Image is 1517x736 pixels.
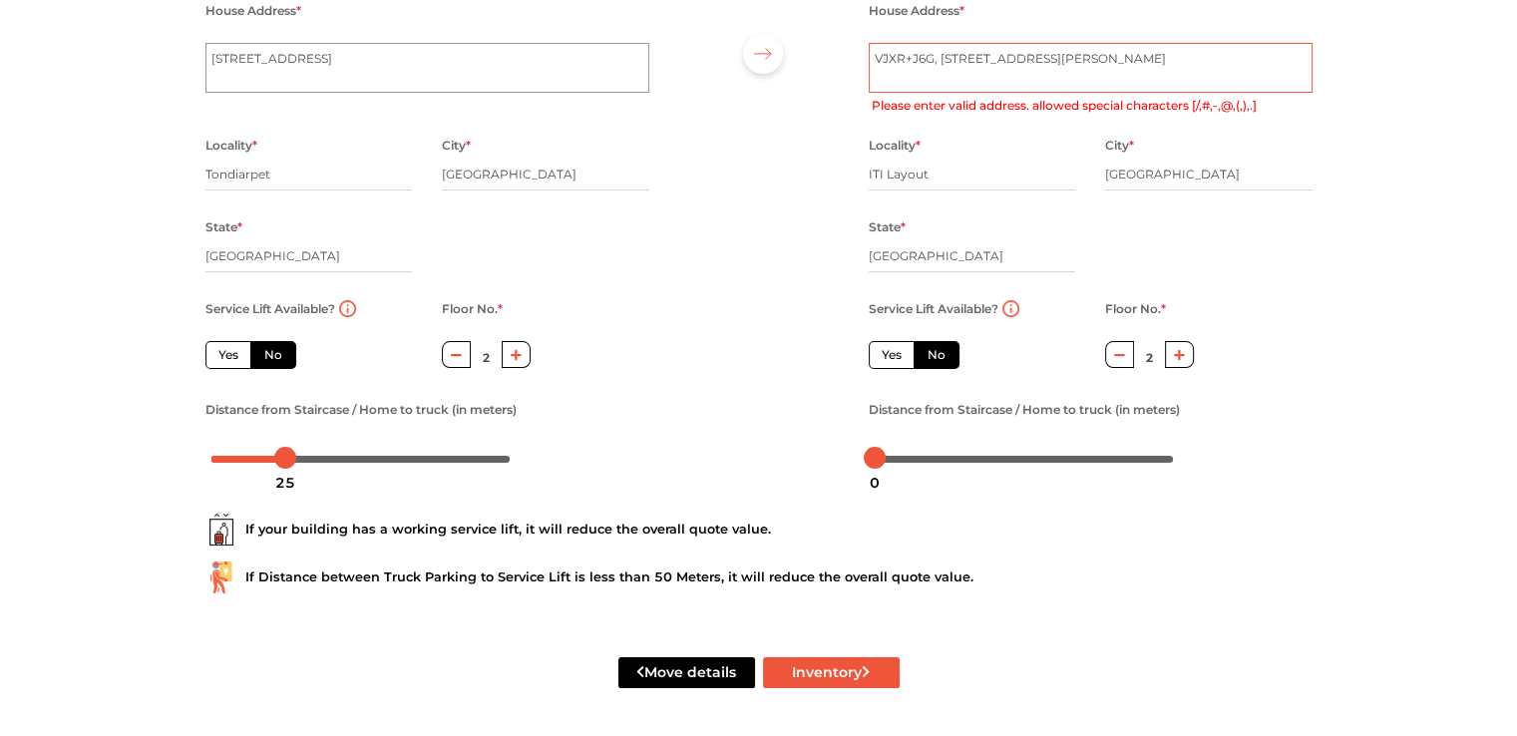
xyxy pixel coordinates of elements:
[205,133,257,159] label: Locality
[205,341,251,369] label: Yes
[250,341,296,369] label: No
[869,296,998,322] label: Service Lift Available?
[442,296,503,322] label: Floor No.
[205,514,237,546] img: ...
[872,97,1257,115] label: Please enter valid address. allowed special characters [/,#,-,@,(,),.]
[869,43,1313,93] textarea: [PERSON_NAME], 7th Sector
[205,561,237,593] img: ...
[1105,296,1166,322] label: Floor No.
[205,397,517,423] label: Distance from Staircase / Home to truck (in meters)
[267,466,303,500] div: 25
[869,341,915,369] label: Yes
[205,296,335,322] label: Service Lift Available?
[442,133,471,159] label: City
[869,214,906,240] label: State
[618,657,755,688] button: Move details
[763,657,900,688] button: Inventory
[205,514,1313,546] div: If your building has a working service lift, it will reduce the overall quote value.
[869,397,1180,423] label: Distance from Staircase / Home to truck (in meters)
[205,214,242,240] label: State
[1105,133,1134,159] label: City
[862,466,888,500] div: 0
[914,341,959,369] label: No
[869,133,921,159] label: Locality
[205,561,1313,593] div: If Distance between Truck Parking to Service Lift is less than 50 Meters, it will reduce the over...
